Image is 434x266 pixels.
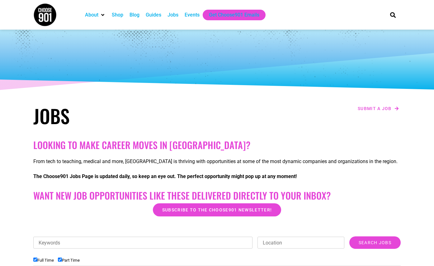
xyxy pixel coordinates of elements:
[209,11,259,19] a: Get Choose901 Emails
[162,208,272,212] span: Subscribe to the Choose901 newsletter!
[82,10,380,20] nav: Main nav
[33,173,297,179] strong: The Choose901 Jobs Page is updated daily, so keep an eye out. The perfect opportunity might pop u...
[388,10,398,20] div: Search
[146,11,161,19] a: Guides
[33,258,37,262] input: Full Time
[82,10,109,20] div: About
[185,11,200,19] a: Events
[358,106,392,111] span: Submit a job
[153,203,281,216] a: Subscribe to the Choose901 newsletter!
[33,237,252,249] input: Keywords
[58,258,62,262] input: Part Time
[33,158,401,165] p: From tech to teaching, medical and more, [GEOGRAPHIC_DATA] is thriving with opportunities at some...
[58,258,80,263] label: Part Time
[167,11,178,19] a: Jobs
[33,190,401,201] h2: Want New Job Opportunities like these Delivered Directly to your Inbox?
[356,104,401,113] a: Submit a job
[33,258,54,263] label: Full Time
[349,236,401,249] input: Search Jobs
[33,139,401,151] h2: Looking to make career moves in [GEOGRAPHIC_DATA]?
[112,11,123,19] a: Shop
[85,11,98,19] a: About
[33,104,214,127] h1: Jobs
[257,237,344,249] input: Location
[130,11,139,19] a: Blog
